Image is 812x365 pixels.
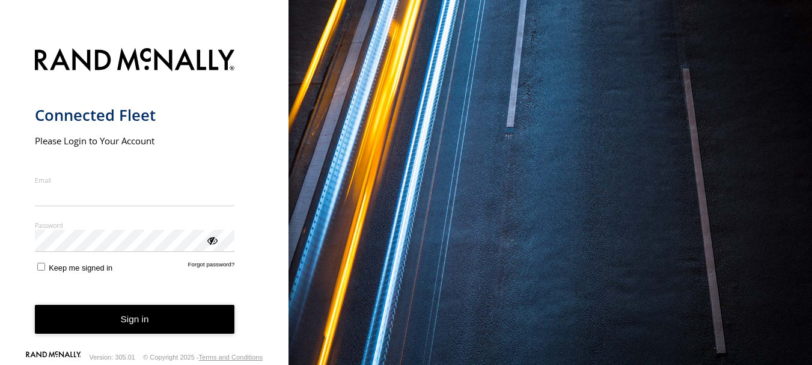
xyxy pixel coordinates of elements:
[26,351,81,363] a: Visit our Website
[35,305,235,334] button: Sign in
[37,263,45,271] input: Keep me signed in
[90,354,135,361] div: Version: 305.01
[49,263,112,272] span: Keep me signed in
[143,354,263,361] div: © Copyright 2025 -
[35,135,235,147] h2: Please Login to Your Account
[35,41,254,354] form: main
[35,46,235,76] img: Rand McNally
[188,261,235,272] a: Forgot password?
[35,221,235,230] label: Password
[35,176,235,185] label: Email
[35,105,235,125] h1: Connected Fleet
[206,234,218,246] div: ViewPassword
[199,354,263,361] a: Terms and Conditions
